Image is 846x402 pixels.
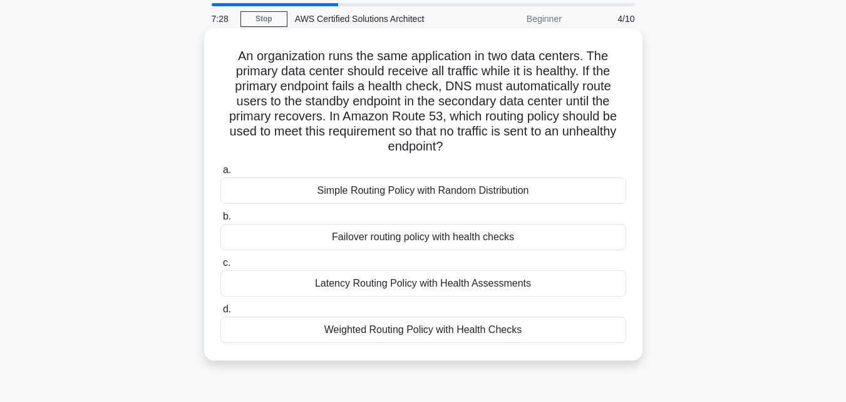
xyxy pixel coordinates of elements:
[223,257,230,268] span: c.
[223,164,231,175] span: a.
[219,48,627,155] h5: An organization runs the same application in two data centers. The primary data center should rec...
[223,211,231,221] span: b.
[287,6,460,31] div: AWS Certified Solutions Architect
[240,11,287,27] a: Stop
[220,224,626,250] div: Failover routing policy with health checks
[223,304,231,314] span: d.
[220,177,626,204] div: Simple Routing Policy with Random Distribution
[220,317,626,343] div: Weighted Routing Policy with Health Checks
[460,6,569,31] div: Beginner
[204,6,240,31] div: 7:28
[220,270,626,297] div: Latency Routing Policy with Health Assessments
[569,6,642,31] div: 4/10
